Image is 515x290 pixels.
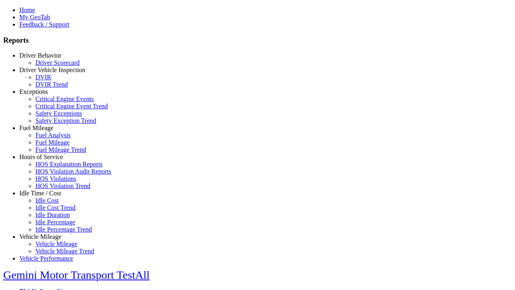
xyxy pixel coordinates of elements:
[19,153,63,160] a: Hours of Service
[19,88,48,95] a: Exceptions
[19,6,35,13] a: Home
[19,233,61,240] a: Vehicle Mileage
[35,117,96,124] a: Safety Exception Trend
[35,204,76,211] a: Idle Cost Trend
[35,110,82,117] a: Safety Exceptions
[35,182,91,189] a: HOS Violation Trend
[35,139,70,146] a: Fuel Mileage
[35,219,75,226] a: Idle Percentage
[35,211,70,218] a: Idle Duration
[35,81,68,88] a: DVIR Trend
[35,226,92,233] a: Idle Percentage Trend
[35,197,59,204] a: Idle Cost
[35,175,76,182] a: HOS Violations
[19,52,61,59] a: Driver Behavior
[35,168,111,175] a: HOS Violation Audit Reports
[35,161,103,168] a: HOS Explanation Reports
[35,103,108,110] a: Critical Engine Event Trend
[35,248,94,255] a: Vehicle Mileage Trend
[35,240,77,247] a: Vehicle Mileage
[35,146,86,153] a: Fuel Mileage Trend
[19,255,73,262] a: Vehicle Performance
[19,21,69,28] a: Feedback / Support
[19,14,50,21] a: My GeoTab
[19,190,61,197] a: Idle Time / Cost
[35,74,51,81] a: DVIR
[3,36,512,45] h3: Reports
[35,132,71,139] a: Fuel Analysis
[35,95,94,102] a: Critical Engine Events
[19,124,54,131] a: Fuel Mileage
[35,59,80,66] a: Driver Scorecard
[19,66,85,73] a: Driver Vehicle Inspection
[3,269,150,281] a: Gemini Motor Transport TestAll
